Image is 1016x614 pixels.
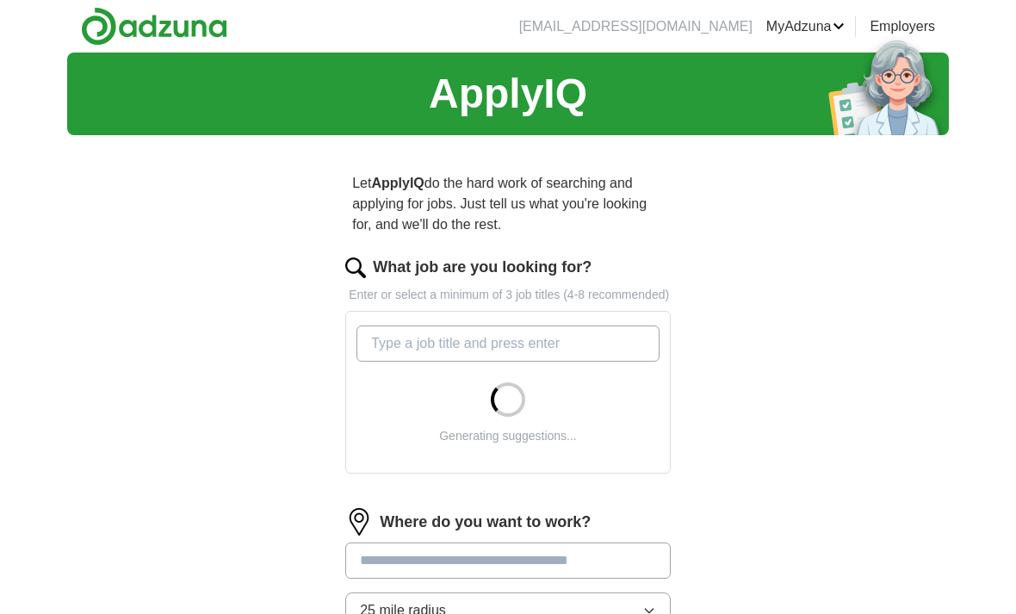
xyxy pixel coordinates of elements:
[345,166,671,242] p: Let do the hard work of searching and applying for jobs. Just tell us what you're looking for, an...
[345,508,373,536] img: location.png
[345,286,671,304] p: Enter or select a minimum of 3 job titles (4-8 recommended)
[429,63,587,125] h1: ApplyIQ
[371,176,424,190] strong: ApplyIQ
[439,427,577,445] div: Generating suggestions...
[766,16,846,37] a: MyAdzuna
[380,511,591,534] label: Where do you want to work?
[373,256,592,279] label: What job are you looking for?
[81,7,227,46] img: Adzuna logo
[345,257,366,278] img: search.png
[519,16,753,37] li: [EMAIL_ADDRESS][DOMAIN_NAME]
[356,326,660,362] input: Type a job title and press enter
[870,16,935,37] a: Employers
